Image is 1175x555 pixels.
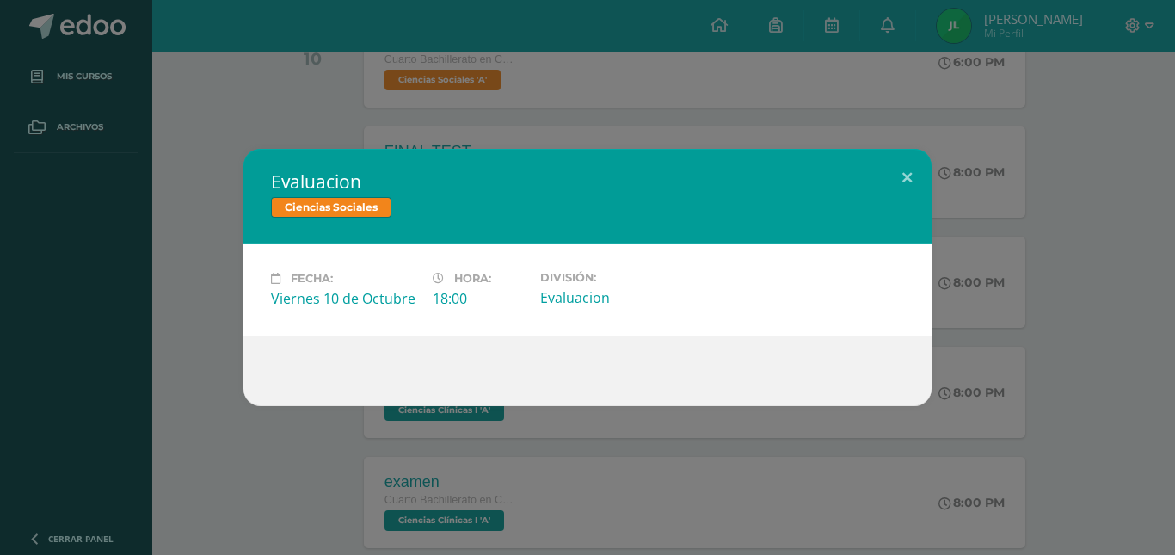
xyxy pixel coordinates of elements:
div: Evaluacion [540,288,688,307]
span: Fecha: [291,272,333,285]
label: División: [540,271,688,284]
span: Ciencias Sociales [271,197,391,218]
div: 18:00 [433,289,526,308]
h2: Evaluacion [271,170,904,194]
span: Hora: [454,272,491,285]
div: Viernes 10 de Octubre [271,289,419,308]
button: Close (Esc) [883,149,932,207]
